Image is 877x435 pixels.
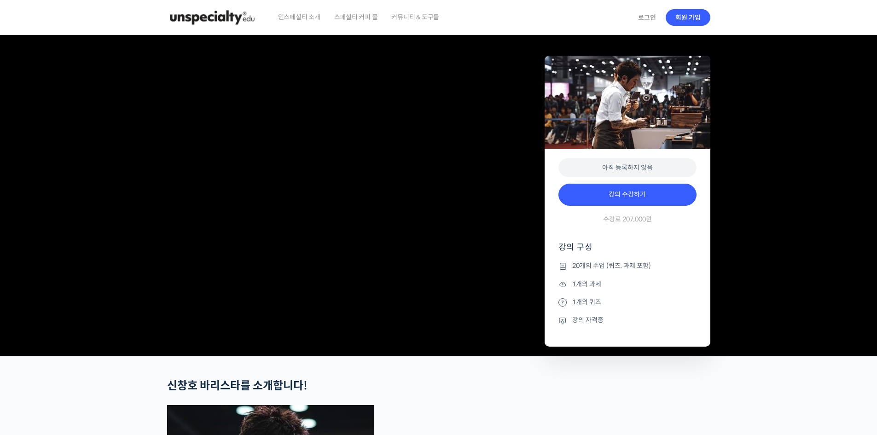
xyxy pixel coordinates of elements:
[558,315,697,326] li: 강의 자격증
[558,296,697,307] li: 1개의 퀴즈
[633,7,662,28] a: 로그인
[603,215,652,224] span: 수강료 207,000원
[558,158,697,177] div: 아직 등록하지 않음
[666,9,710,26] a: 회원 가입
[558,184,697,206] a: 강의 수강하기
[558,261,697,272] li: 20개의 수업 (퀴즈, 과제 포함)
[167,379,308,393] strong: 신창호 바리스타를 소개합니다!
[558,278,697,290] li: 1개의 과제
[558,242,697,260] h4: 강의 구성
